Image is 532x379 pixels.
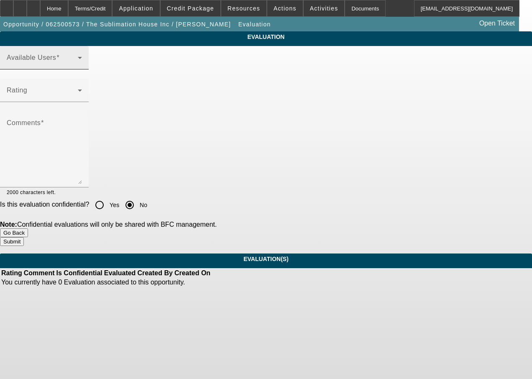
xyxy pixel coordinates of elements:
[104,269,136,277] th: Evaluated
[221,0,266,16] button: Resources
[6,33,526,40] span: Evaluation
[7,119,41,126] mat-label: Comments
[108,201,120,209] label: Yes
[7,87,27,94] mat-label: Rating
[119,5,153,12] span: Application
[56,269,103,277] th: Is Confidential
[113,0,159,16] button: Application
[228,5,260,12] span: Resources
[3,21,231,28] span: Opportunity / 062500573 / The Sublimation House Inc / [PERSON_NAME]
[7,54,56,61] mat-label: Available Users
[138,201,147,209] label: No
[476,16,518,31] a: Open Ticket
[174,269,211,277] th: Created On
[238,21,271,28] span: Evaluation
[236,17,273,32] button: Evaluation
[23,269,55,277] th: Comment
[274,5,297,12] span: Actions
[304,0,345,16] button: Activities
[7,187,56,197] mat-hint: 2000 characters left.
[6,256,526,262] span: Evaluation(S)
[310,5,338,12] span: Activities
[161,0,220,16] button: Credit Package
[137,269,173,277] th: Created By
[1,278,212,287] td: You currently have 0 Evaluation associated to this opportunity.
[167,5,214,12] span: Credit Package
[1,269,23,277] th: Rating
[267,0,303,16] button: Actions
